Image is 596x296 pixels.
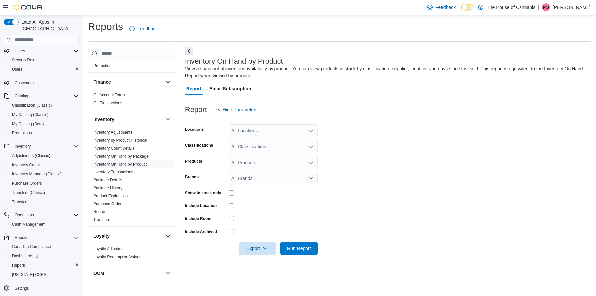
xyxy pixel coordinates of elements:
button: Inventory [12,142,33,150]
a: Security Roles [9,56,40,64]
span: PO [543,3,549,11]
label: Include Location [185,203,217,208]
button: Reports [12,234,31,241]
h1: Reports [88,20,123,33]
h3: OCM [93,270,104,277]
button: Inventory Count [7,160,81,169]
input: Dark Mode [461,4,475,11]
span: Reports [12,234,79,241]
button: OCM [164,269,172,277]
a: Product Expirations [93,194,128,198]
button: Loyalty [164,232,172,240]
a: Classification (Classic) [9,101,55,109]
span: Promotions [93,63,114,68]
button: Operations [12,211,37,219]
label: Classifications [185,143,213,148]
h3: Loyalty [93,233,110,239]
button: Purchase Orders [7,179,81,188]
a: Dashboards [7,251,81,261]
span: Settings [12,284,79,292]
span: Transfers (Classic) [9,189,79,197]
button: Open list of options [308,128,314,133]
span: Promotions [12,130,32,136]
a: Loyalty Redemption Values [93,255,141,259]
span: Inventory Count Details [93,146,135,151]
a: Inventory Manager (Classic) [9,170,64,178]
button: OCM [93,270,163,277]
span: My Catalog (Beta) [9,120,79,128]
a: Settings [12,284,31,292]
a: Inventory Adjustments [93,130,132,135]
button: Transfers (Classic) [7,188,81,197]
span: Users [15,48,25,54]
a: Dashboards [9,252,41,260]
a: Transfers [9,198,31,206]
a: Feedback [425,1,458,14]
button: Inventory [164,115,172,123]
a: GL Account Totals [93,93,125,97]
span: My Catalog (Classic) [9,111,79,119]
span: Dashboards [12,253,38,259]
span: Security Roles [9,56,79,64]
a: Cash Management [9,220,48,228]
button: Users [12,47,27,55]
a: Loyalty Adjustments [93,247,129,251]
div: Inventory [88,129,177,226]
span: Customers [12,79,79,87]
span: Email Subscription [209,82,251,95]
span: Inventory Count [12,162,40,167]
a: Inventory Transactions [93,170,133,174]
span: Users [12,47,79,55]
span: Settings [15,286,29,291]
button: Users [7,65,81,74]
button: Settings [1,283,81,293]
span: Export [243,242,272,255]
h3: Report [185,106,207,114]
span: Feedback [137,25,158,32]
button: Security Roles [7,55,81,65]
a: Promotions [9,129,35,137]
a: Package History [93,186,122,190]
span: Inventory On Hand by Product [93,162,147,167]
span: Inventory Manager (Classic) [9,170,79,178]
span: Inventory Manager (Classic) [12,171,62,177]
button: Inventory [1,142,81,151]
span: Reorder [93,209,108,214]
span: Run Report [287,245,311,252]
button: Open list of options [308,160,314,165]
a: Feedback [127,22,160,35]
span: Transfers (Classic) [12,190,45,195]
a: Purchase Orders [9,179,45,187]
span: Canadian Compliance [12,244,51,249]
span: Operations [12,211,79,219]
div: View a snapshot of inventory availability by product. You can view products in stock by classific... [185,65,587,79]
label: Show in stock only [185,190,221,196]
span: Washington CCRS [9,271,79,278]
h3: Inventory On Hand by Product [185,57,283,65]
button: Cash Management [7,220,81,229]
span: Inventory [15,144,31,149]
button: Operations [1,210,81,220]
button: Adjustments (Classic) [7,151,81,160]
button: Classification (Classic) [7,101,81,110]
button: Open list of options [308,176,314,181]
label: Brands [185,174,199,180]
a: Promotions [93,63,114,68]
button: Hide Parameters [212,103,260,116]
span: Transfers [93,217,110,222]
span: Transfers [9,198,79,206]
span: Purchase Orders [93,201,124,206]
label: Products [185,159,202,164]
button: My Catalog (Beta) [7,119,81,129]
span: Reports [12,263,26,268]
img: Cova [13,4,43,11]
a: Inventory On Hand by Package [93,154,149,159]
a: Inventory by Product Historical [93,138,147,143]
span: Operations [15,212,34,218]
